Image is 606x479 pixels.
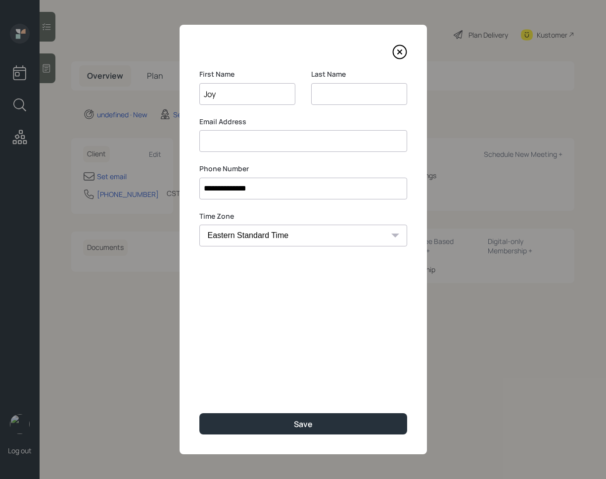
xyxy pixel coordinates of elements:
label: Time Zone [199,211,407,221]
div: Save [294,419,313,430]
label: First Name [199,69,295,79]
label: Last Name [311,69,407,79]
button: Save [199,413,407,434]
label: Phone Number [199,164,407,174]
label: Email Address [199,117,407,127]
